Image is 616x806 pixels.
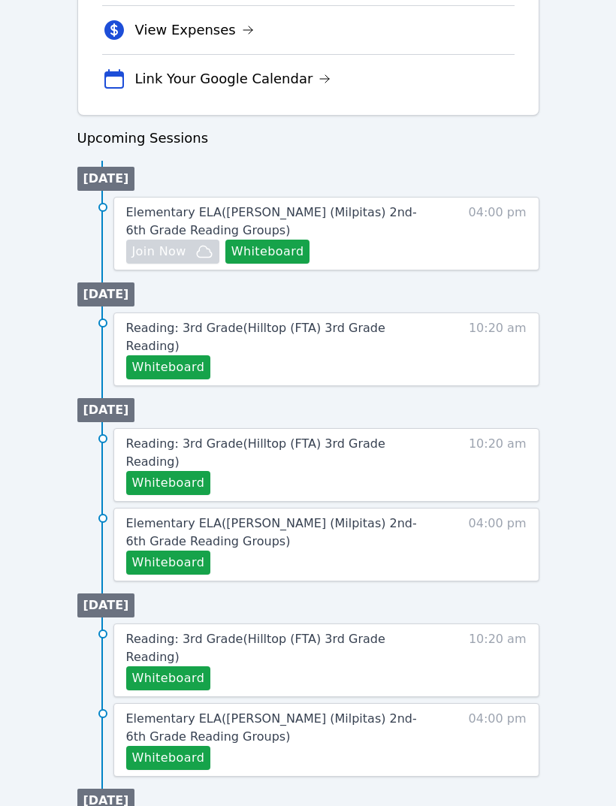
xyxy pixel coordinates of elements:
[126,320,427,356] a: Reading: 3rd Grade(Hilltop (FTA) 3rd Grade Reading)
[469,436,527,496] span: 10:20 am
[126,515,427,551] a: Elementary ELA([PERSON_NAME] (Milpitas) 2nd-6th Grade Reading Groups)
[126,667,211,691] button: Whiteboard
[469,711,527,771] span: 04:00 pm
[77,283,135,307] li: [DATE]
[126,632,385,665] span: Reading: 3rd Grade ( Hilltop (FTA) 3rd Grade Reading )
[77,128,539,149] h3: Upcoming Sessions
[469,320,527,380] span: 10:20 am
[132,243,186,261] span: Join Now
[126,517,417,549] span: Elementary ELA ( [PERSON_NAME] (Milpitas) 2nd-6th Grade Reading Groups )
[135,69,331,90] a: Link Your Google Calendar
[126,356,211,380] button: Whiteboard
[126,747,211,771] button: Whiteboard
[77,399,135,423] li: [DATE]
[126,204,427,240] a: Elementary ELA([PERSON_NAME] (Milpitas) 2nd-6th Grade Reading Groups)
[126,240,219,264] button: Join Now
[126,631,427,667] a: Reading: 3rd Grade(Hilltop (FTA) 3rd Grade Reading)
[469,515,527,575] span: 04:00 pm
[77,168,135,192] li: [DATE]
[126,712,417,744] span: Elementary ELA ( [PERSON_NAME] (Milpitas) 2nd-6th Grade Reading Groups )
[126,321,385,354] span: Reading: 3rd Grade ( Hilltop (FTA) 3rd Grade Reading )
[469,631,527,691] span: 10:20 am
[126,551,211,575] button: Whiteboard
[126,711,427,747] a: Elementary ELA([PERSON_NAME] (Milpitas) 2nd-6th Grade Reading Groups)
[126,206,417,238] span: Elementary ELA ( [PERSON_NAME] (Milpitas) 2nd-6th Grade Reading Groups )
[126,437,385,469] span: Reading: 3rd Grade ( Hilltop (FTA) 3rd Grade Reading )
[135,20,254,41] a: View Expenses
[77,594,135,618] li: [DATE]
[126,472,211,496] button: Whiteboard
[469,204,527,264] span: 04:00 pm
[225,240,310,264] button: Whiteboard
[126,436,427,472] a: Reading: 3rd Grade(Hilltop (FTA) 3rd Grade Reading)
